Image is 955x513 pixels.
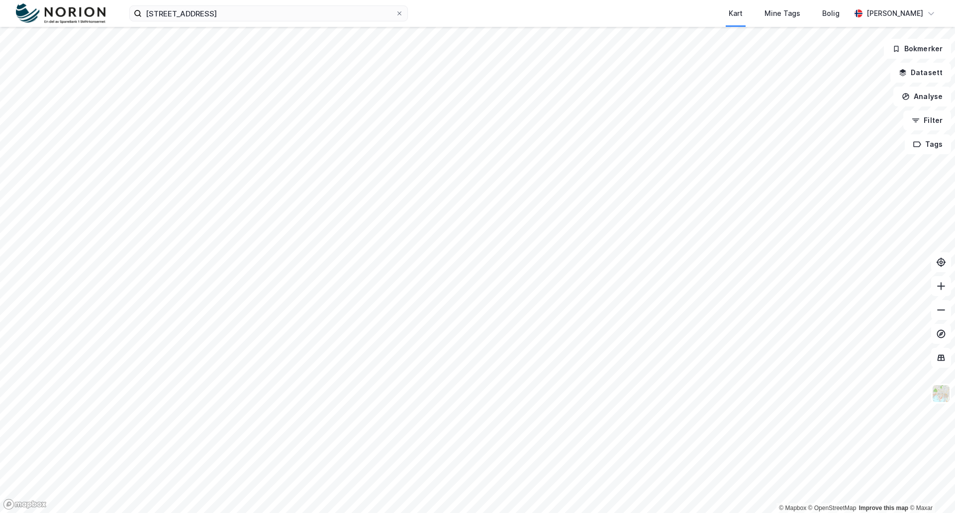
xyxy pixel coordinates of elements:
[932,384,951,403] img: Z
[142,6,395,21] input: Søk på adresse, matrikkel, gårdeiere, leietakere eller personer
[764,7,800,19] div: Mine Tags
[729,7,743,19] div: Kart
[859,505,908,512] a: Improve this map
[905,465,955,513] iframe: Chat Widget
[822,7,840,19] div: Bolig
[779,505,806,512] a: Mapbox
[808,505,857,512] a: OpenStreetMap
[893,87,951,106] button: Analyse
[905,134,951,154] button: Tags
[884,39,951,59] button: Bokmerker
[890,63,951,83] button: Datasett
[16,3,105,24] img: norion-logo.80e7a08dc31c2e691866.png
[866,7,923,19] div: [PERSON_NAME]
[3,499,47,510] a: Mapbox homepage
[903,110,951,130] button: Filter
